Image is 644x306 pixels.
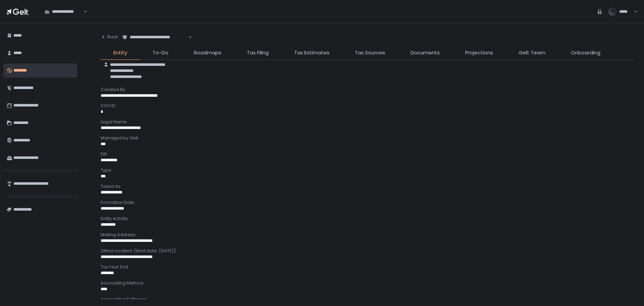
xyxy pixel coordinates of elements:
div: Tax Year End [101,264,635,270]
span: To-Do [153,49,168,57]
span: Onboarding [571,49,600,57]
div: Managed by Gelt [101,135,635,141]
input: Search for option [187,34,188,41]
div: Mailing Address [101,232,635,238]
div: CCH ID [101,103,635,109]
div: EIN [101,151,635,157]
div: Type [101,167,635,173]
div: Back [101,34,118,40]
div: Office location (Start date: [DATE]) [101,248,635,254]
button: Back [101,30,118,44]
span: Gelt Team [519,49,545,57]
span: Roadmaps [194,49,221,57]
div: Entity Activity [101,216,635,222]
span: Entity [113,49,127,57]
div: Taxed As [101,183,635,189]
div: Formation Date [101,200,635,206]
div: Search for option [118,30,192,44]
div: Legal Name [101,119,635,125]
div: Accounting Software [101,296,635,302]
div: Accounting Method [101,280,635,286]
span: Projections [465,49,493,57]
div: Search for option [40,5,87,19]
span: Tax Filing [247,49,269,57]
span: Tax Sources [355,49,385,57]
span: Documents [411,49,440,57]
span: Tax Estimates [294,49,329,57]
div: Created By [101,87,635,93]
